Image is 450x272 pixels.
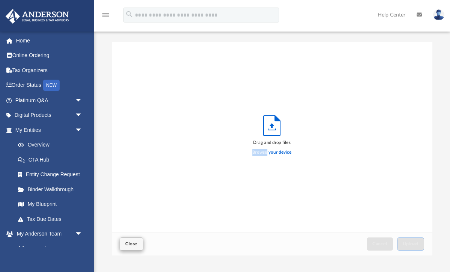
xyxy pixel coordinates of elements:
[5,93,94,108] a: Platinum Q&Aarrow_drop_down
[5,108,94,123] a: Digital Productsarrow_drop_down
[10,212,94,227] a: Tax Due Dates
[5,63,94,78] a: Tax Organizers
[125,242,137,246] span: Close
[5,33,94,48] a: Home
[5,48,94,63] a: Online Ordering
[75,93,90,108] span: arrow_drop_down
[10,182,94,197] a: Binder Walkthrough
[367,237,393,251] button: Cancel
[10,197,90,212] a: My Blueprint
[125,10,133,18] i: search
[75,227,90,242] span: arrow_drop_down
[252,149,291,156] label: Browse your device
[112,42,432,255] div: Upload
[75,108,90,123] span: arrow_drop_down
[75,122,90,138] span: arrow_drop_down
[5,227,90,242] a: My Anderson Teamarrow_drop_down
[120,237,143,251] button: Close
[3,9,71,24] img: Anderson Advisors Platinum Portal
[101,11,110,20] i: menu
[5,78,94,93] a: Order StatusNEW
[10,241,86,256] a: My Anderson Team
[252,139,291,146] div: Drag and drop files
[101,14,110,20] a: menu
[43,80,60,91] div: NEW
[10,138,94,153] a: Overview
[433,9,444,20] img: User Pic
[5,122,94,138] a: My Entitiesarrow_drop_down
[372,242,387,246] span: Cancel
[10,152,94,167] a: CTA Hub
[10,167,94,182] a: Entity Change Request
